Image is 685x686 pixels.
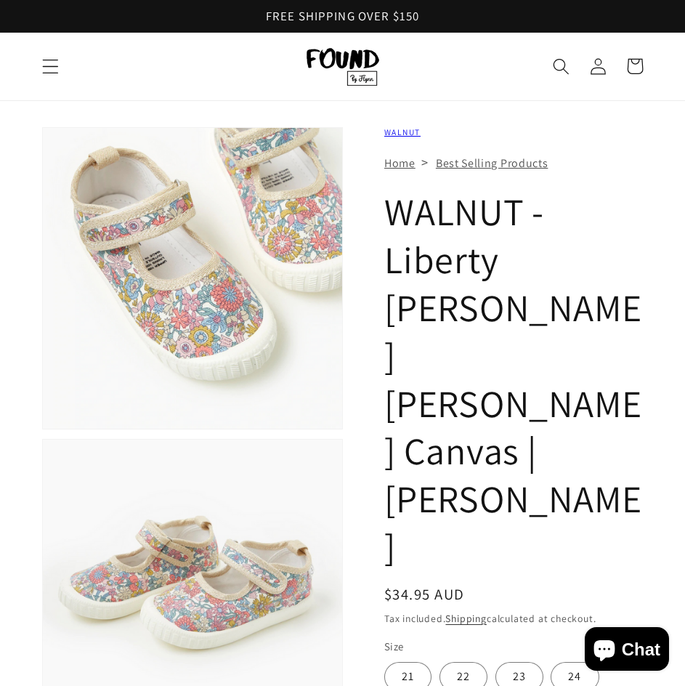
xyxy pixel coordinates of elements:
inbox-online-store-chat: Shopify online store chat [580,627,673,674]
a: Best Selling Products [436,156,548,171]
div: Tax included. calculated at checkout. [384,610,644,626]
legend: Size [384,639,405,654]
a: Shipping [445,612,486,625]
span: > [421,153,429,171]
a: Home [384,156,416,171]
img: FOUND By Flynn logo [307,48,379,86]
summary: Menu [32,48,69,85]
a: WALNUT [384,126,421,137]
h1: WALNUT - Liberty [PERSON_NAME] [PERSON_NAME] Canvas | [PERSON_NAME] [384,188,644,570]
span: $34.95 AUD [384,584,465,604]
summary: Search [543,48,580,85]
